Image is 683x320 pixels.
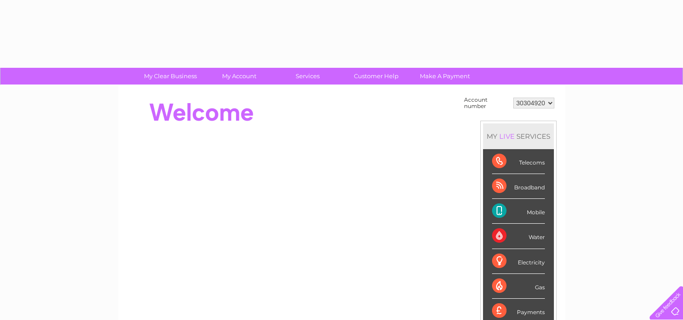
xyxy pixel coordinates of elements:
a: My Account [202,68,276,85]
div: Mobile [492,199,545,224]
div: Telecoms [492,149,545,174]
div: LIVE [497,132,516,141]
div: MY SERVICES [483,123,554,149]
a: Services [270,68,345,85]
a: Customer Help [339,68,414,85]
a: My Clear Business [133,68,208,85]
div: Electricity [492,249,545,274]
div: Water [492,224,545,249]
a: Make A Payment [408,68,482,85]
td: Account number [462,94,511,112]
div: Broadband [492,174,545,199]
div: Gas [492,274,545,299]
